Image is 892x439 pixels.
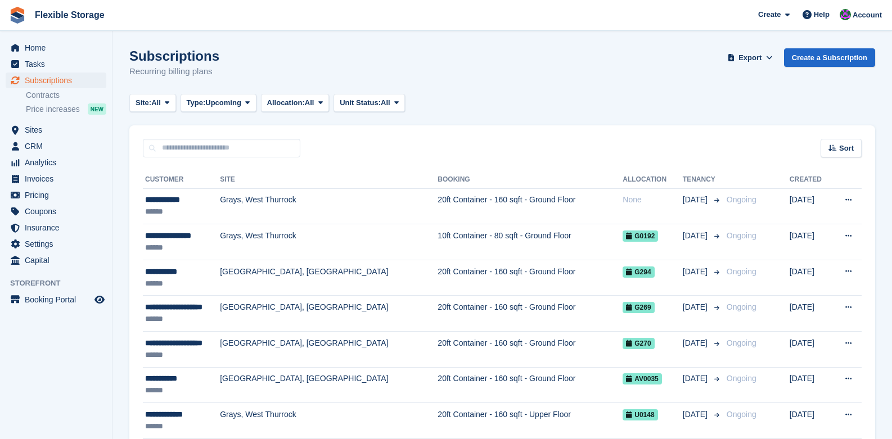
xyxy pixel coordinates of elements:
[790,332,831,368] td: [DATE]
[220,188,438,224] td: Grays, West Thurrock
[25,292,92,307] span: Booking Portal
[340,97,381,108] span: Unit Status:
[438,403,623,439] td: 20ft Container - 160 sqft - Upper Floor
[623,409,657,420] span: U0148
[727,302,756,311] span: Ongoing
[10,278,112,289] span: Storefront
[790,367,831,403] td: [DATE]
[683,230,710,242] span: [DATE]
[784,48,875,67] a: Create a Subscription
[26,90,106,101] a: Contracts
[623,230,658,242] span: G0192
[623,266,654,278] span: G294
[25,236,92,252] span: Settings
[623,194,683,206] div: None
[623,338,654,349] span: G270
[205,97,241,108] span: Upcoming
[25,203,92,219] span: Coupons
[334,94,405,112] button: Unit Status: All
[727,338,756,347] span: Ongoing
[129,94,176,112] button: Site: All
[129,48,219,64] h1: Subscriptions
[25,171,92,187] span: Invoices
[814,9,830,20] span: Help
[220,296,438,332] td: [GEOGRAPHIC_DATA], [GEOGRAPHIC_DATA]
[129,65,219,78] p: Recurring billing plans
[143,171,220,189] th: Customer
[438,367,623,403] td: 20ft Container - 160 sqft - Ground Floor
[88,103,106,115] div: NEW
[25,187,92,203] span: Pricing
[683,409,710,420] span: [DATE]
[381,97,390,108] span: All
[438,260,623,296] td: 20ft Container - 160 sqft - Ground Floor
[261,94,330,112] button: Allocation: All
[790,224,831,260] td: [DATE]
[267,97,305,108] span: Allocation:
[6,73,106,88] a: menu
[683,373,710,384] span: [DATE]
[683,301,710,313] span: [DATE]
[187,97,206,108] span: Type:
[151,97,161,108] span: All
[790,188,831,224] td: [DATE]
[6,40,106,56] a: menu
[220,367,438,403] td: [GEOGRAPHIC_DATA], [GEOGRAPHIC_DATA]
[758,9,781,20] span: Create
[726,48,775,67] button: Export
[25,73,92,88] span: Subscriptions
[790,260,831,296] td: [DATE]
[6,236,106,252] a: menu
[30,6,109,24] a: Flexible Storage
[6,252,106,268] a: menu
[6,187,106,203] a: menu
[220,332,438,368] td: [GEOGRAPHIC_DATA], [GEOGRAPHIC_DATA]
[93,293,106,306] a: Preview store
[6,220,106,236] a: menu
[683,266,710,278] span: [DATE]
[727,195,756,204] span: Ongoing
[305,97,314,108] span: All
[26,103,106,115] a: Price increases NEW
[25,122,92,138] span: Sites
[790,403,831,439] td: [DATE]
[25,220,92,236] span: Insurance
[839,143,854,154] span: Sort
[220,224,438,260] td: Grays, West Thurrock
[220,403,438,439] td: Grays, West Thurrock
[623,302,654,313] span: G269
[727,267,756,276] span: Ongoing
[136,97,151,108] span: Site:
[25,40,92,56] span: Home
[25,56,92,72] span: Tasks
[438,171,623,189] th: Booking
[438,224,623,260] td: 10ft Container - 80 sqft - Ground Floor
[6,171,106,187] a: menu
[25,252,92,268] span: Capital
[25,138,92,154] span: CRM
[6,138,106,154] a: menu
[26,104,80,115] span: Price increases
[438,296,623,332] td: 20ft Container - 160 sqft - Ground Floor
[181,94,256,112] button: Type: Upcoming
[840,9,851,20] img: Daniel Douglas
[853,10,882,21] span: Account
[727,410,756,419] span: Ongoing
[683,171,722,189] th: Tenancy
[727,374,756,383] span: Ongoing
[790,296,831,332] td: [DATE]
[6,292,106,307] a: menu
[25,155,92,170] span: Analytics
[6,122,106,138] a: menu
[438,332,623,368] td: 20ft Container - 160 sqft - Ground Floor
[438,188,623,224] td: 20ft Container - 160 sqft - Ground Floor
[6,203,106,219] a: menu
[683,337,710,349] span: [DATE]
[9,7,26,24] img: stora-icon-8386f47178a22dfd0bd8f6a31ec36ba5ce8667c1dd55bd0f319d3a0aa187defe.svg
[220,260,438,296] td: [GEOGRAPHIC_DATA], [GEOGRAPHIC_DATA]
[683,194,710,206] span: [DATE]
[623,171,683,189] th: Allocation
[6,155,106,170] a: menu
[220,171,438,189] th: Site
[790,171,831,189] th: Created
